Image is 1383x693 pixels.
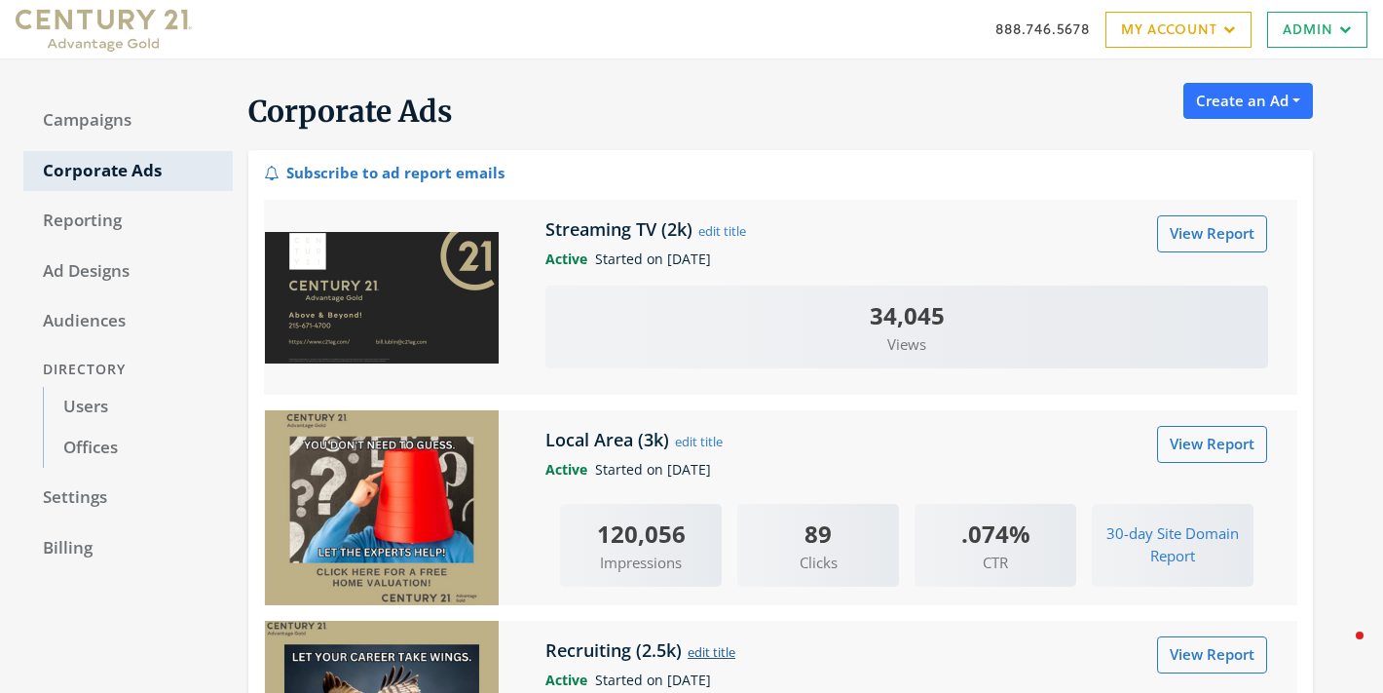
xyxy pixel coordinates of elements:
[1267,12,1367,48] a: Admin
[23,251,233,292] a: Ad Designs
[23,352,233,388] div: Directory
[248,93,453,130] span: Corporate Ads
[737,552,899,574] span: Clicks
[531,459,1283,481] div: Started on [DATE]
[737,516,899,552] div: 89
[531,249,1283,270] div: Started on [DATE]
[23,100,233,141] a: Campaigns
[545,333,1268,356] span: Views
[697,220,747,242] button: edit title
[545,297,1268,333] div: 34,045
[1157,215,1267,251] a: View Report
[23,151,233,192] a: Corporate Ads
[560,552,722,574] span: Impressions
[265,410,499,605] img: Local Area (3k)
[1183,83,1313,119] button: Create an Ad
[687,641,736,663] button: edit title
[545,460,595,479] span: Active
[531,670,1283,691] div: Started on [DATE]
[1092,516,1253,575] button: 30-day Site Domain Report
[545,428,674,451] h5: Local Area (3k)
[545,638,687,662] h5: Recruiting (2.5k)
[1157,636,1267,673] a: View Report
[1317,627,1364,674] iframe: Intercom live chat
[915,516,1076,552] div: .074%
[23,201,233,242] a: Reporting
[43,387,233,428] a: Users
[1157,426,1267,462] a: View Report
[545,250,595,268] span: Active
[43,428,233,469] a: Offices
[23,528,233,569] a: Billing
[560,516,722,552] div: 120,056
[915,552,1076,574] span: CTR
[23,478,233,519] a: Settings
[995,19,1090,39] a: 888.746.5678
[545,217,697,241] h5: Streaming TV (2k)
[674,431,724,452] button: edit title
[23,301,233,342] a: Audiences
[1105,12,1252,48] a: My Account
[16,5,192,54] img: Adwerx
[545,671,595,689] span: Active
[265,232,499,364] img: Streaming TV (2k)
[264,158,505,184] div: Subscribe to ad report emails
